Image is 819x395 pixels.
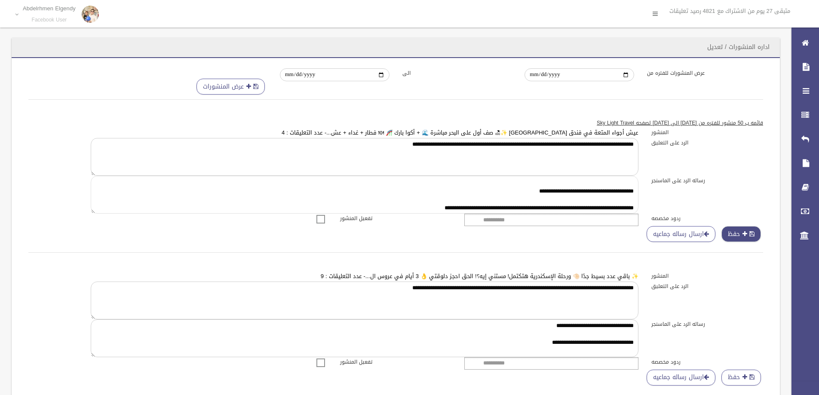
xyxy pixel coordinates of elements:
a: ✨ باقي عدد بسيط جدًا 🤏🏻 ورحلة الإسكندرية هتكتمل! مستني إيه؟! الحق احجز دلوقتي 👌 3 أيام في عروس ال... [321,271,638,282]
a: ارسال رساله جماعيه [647,370,715,386]
label: الرد على التعليق [645,282,770,291]
a: عيش أجواء المتعة في فندق [GEOGRAPHIC_DATA] ✨🏖 صف أول على البحر مباشرة 🌊 + أكوا بارك 🎢 🍽 فطار + غد... [282,127,638,138]
label: تفعيل المنشور [334,214,458,223]
label: عرض المنشورات للفتره من [641,68,763,78]
label: تفعيل المنشور [334,357,458,367]
label: رساله الرد على الماسنجر [645,319,770,329]
button: حفظ [721,226,761,242]
button: عرض المنشورات [196,79,265,95]
small: Facebook User [23,17,76,23]
label: ردود مخصصه [645,357,770,367]
header: اداره المنشورات / تعديل [697,39,780,55]
button: حفظ [721,370,761,386]
a: ارسال رساله جماعيه [647,226,715,242]
label: رساله الرد على الماسنجر [645,176,770,185]
label: الرد على التعليق [645,138,770,147]
u: قائمه ب 50 منشور للفتره من [DATE] الى [DATE] لصفحه Sky Light Travel [597,118,763,128]
label: ردود مخصصه [645,214,770,223]
label: المنشور [645,271,770,281]
p: Abdelrhmen Elgendy [23,5,76,12]
label: الى [396,68,518,78]
label: المنشور [645,128,770,137]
